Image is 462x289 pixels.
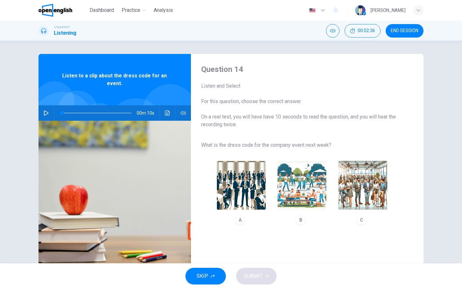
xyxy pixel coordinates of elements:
[38,121,191,277] img: Listen to a clip about the dress code for an event.
[336,158,390,228] button: C
[38,4,72,17] img: OpenEnglish logo
[119,4,149,16] button: Practice
[356,215,367,225] div: C
[235,215,245,225] div: A
[338,161,387,210] img: C
[326,24,339,38] div: Mute
[90,6,114,14] span: Dashboard
[345,24,381,38] div: Hide
[345,24,381,38] button: 00:02:36
[162,105,173,121] button: Click to see the audio transcription
[295,215,306,225] div: B
[201,141,403,149] span: What is the dress code for the company event next week?
[201,82,403,90] span: Listen and Select
[54,29,76,37] h1: Listening
[358,28,375,33] span: 00:02:36
[214,158,269,228] button: A
[201,98,403,105] span: For this question, choose the correct answer.
[122,6,140,14] span: Practice
[185,268,226,285] button: SKIP
[278,161,326,210] img: B
[355,5,365,15] img: Profile picture
[201,113,403,128] span: On a real test, you will have have 10 seconds to read the question, and you will hear the recordi...
[386,24,424,38] button: END SESSION
[275,158,329,228] button: B
[201,64,403,74] h4: Question 14
[38,4,87,17] a: OpenEnglish logo
[154,6,173,14] span: Analysis
[197,272,208,281] span: SKIP
[217,161,266,210] img: A
[54,25,70,29] span: Linguaskill
[59,72,170,87] span: Listen to a clip about the dress code for an event.
[371,6,406,14] div: [PERSON_NAME]
[391,28,418,33] span: END SESSION
[151,4,175,16] button: Analysis
[137,105,159,121] span: 00m 10s
[308,8,316,13] img: en
[87,4,116,16] button: Dashboard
